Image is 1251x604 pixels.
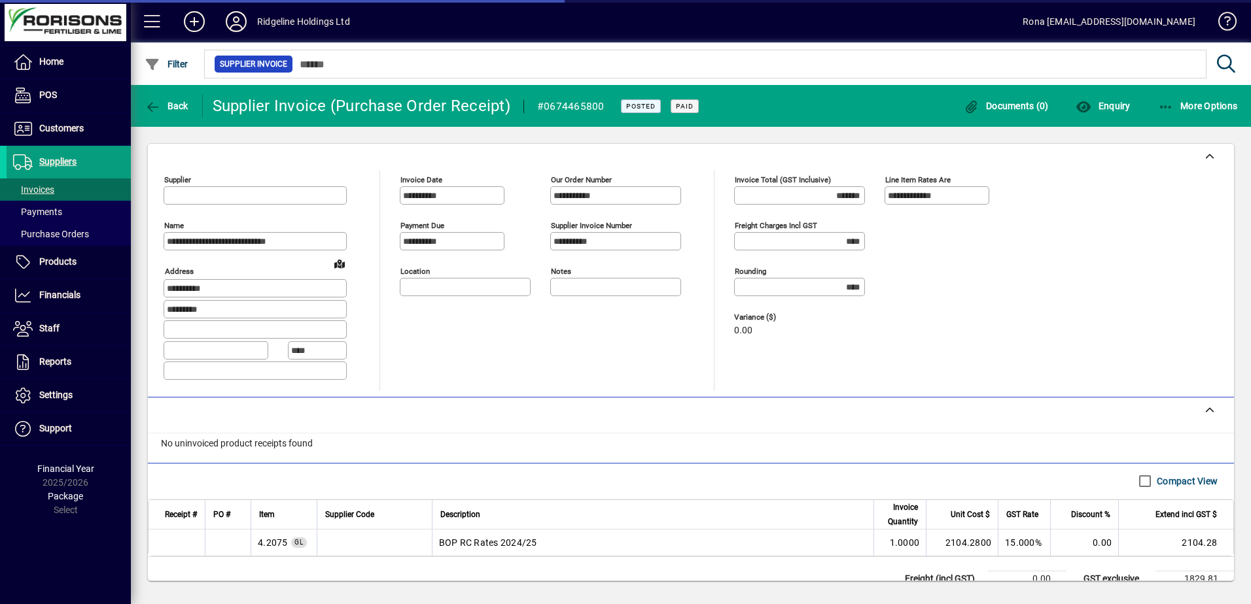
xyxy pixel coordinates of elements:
[141,52,192,76] button: Filter
[165,507,197,522] span: Receipt #
[213,507,230,522] span: PO #
[257,11,350,32] div: Ridgeline Holdings Ltd
[215,10,257,33] button: Profile
[1158,101,1238,111] span: More Options
[1076,101,1130,111] span: Enquiry
[898,571,988,586] td: Freight (incl GST)
[1072,94,1133,118] button: Enquiry
[1155,571,1234,586] td: 1829.81
[1155,94,1241,118] button: More Options
[676,102,694,110] span: Paid
[1118,529,1233,556] td: 2104.28
[39,156,77,167] span: Suppliers
[734,326,752,336] span: 0.00
[735,267,766,276] mat-label: Rounding
[926,529,998,556] td: 2104.2800
[1023,11,1195,32] div: Rona [EMAIL_ADDRESS][DOMAIN_NAME]
[1071,507,1110,522] span: Discount %
[537,96,605,117] div: #0674465800
[13,207,62,217] span: Payments
[294,539,304,546] span: GL
[325,507,374,522] span: Supplier Code
[432,529,874,556] td: BOP RC Rates 2024/25
[48,491,83,501] span: Package
[882,500,918,529] span: Invoice Quantity
[7,79,131,112] a: POS
[7,379,131,412] a: Settings
[988,571,1066,586] td: 0.00
[734,313,813,322] span: Variance ($)
[1208,3,1235,45] a: Knowledge Base
[173,10,215,33] button: Add
[145,59,188,69] span: Filter
[626,102,656,110] span: Posted
[551,221,632,230] mat-label: Supplier invoice number
[735,175,831,184] mat-label: Invoice Total (GST inclusive)
[998,529,1050,556] td: 15.000%
[1006,507,1038,522] span: GST Rate
[39,290,80,300] span: Financials
[39,323,60,333] span: Staff
[148,424,1234,463] div: No uninvoiced product receipts found
[400,175,442,184] mat-label: Invoice date
[7,412,131,445] a: Support
[7,46,131,78] a: Home
[735,221,817,230] mat-label: Freight charges incl GST
[7,312,131,345] a: Staff
[145,101,188,111] span: Back
[885,175,951,184] mat-label: Line item rates are
[39,356,71,367] span: Reports
[964,101,1049,111] span: Documents (0)
[39,423,72,433] span: Support
[7,246,131,278] a: Products
[551,267,571,276] mat-label: Notes
[39,90,57,100] span: POS
[258,536,288,549] span: Rates
[960,94,1052,118] button: Documents (0)
[7,178,131,201] a: Invoices
[131,94,203,118] app-page-header-button: Back
[141,94,192,118] button: Back
[39,123,84,133] span: Customers
[1050,529,1118,556] td: 0.00
[39,390,73,400] span: Settings
[329,253,350,274] a: View on map
[13,229,89,239] span: Purchase Orders
[7,112,131,145] a: Customers
[1155,507,1217,522] span: Extend incl GST $
[951,507,990,522] span: Unit Cost $
[39,256,77,267] span: Products
[551,175,612,184] mat-label: Our order number
[259,507,275,522] span: Item
[13,184,54,195] span: Invoices
[7,223,131,245] a: Purchase Orders
[164,175,191,184] mat-label: Supplier
[873,529,926,556] td: 1.0000
[213,95,510,116] div: Supplier Invoice (Purchase Order Receipt)
[1077,571,1155,586] td: GST exclusive
[220,58,287,71] span: Supplier Invoice
[39,56,63,67] span: Home
[440,507,480,522] span: Description
[37,463,94,474] span: Financial Year
[7,279,131,312] a: Financials
[7,201,131,223] a: Payments
[400,221,444,230] mat-label: Payment due
[164,221,184,230] mat-label: Name
[1154,475,1218,488] label: Compact View
[7,346,131,378] a: Reports
[400,267,430,276] mat-label: Location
